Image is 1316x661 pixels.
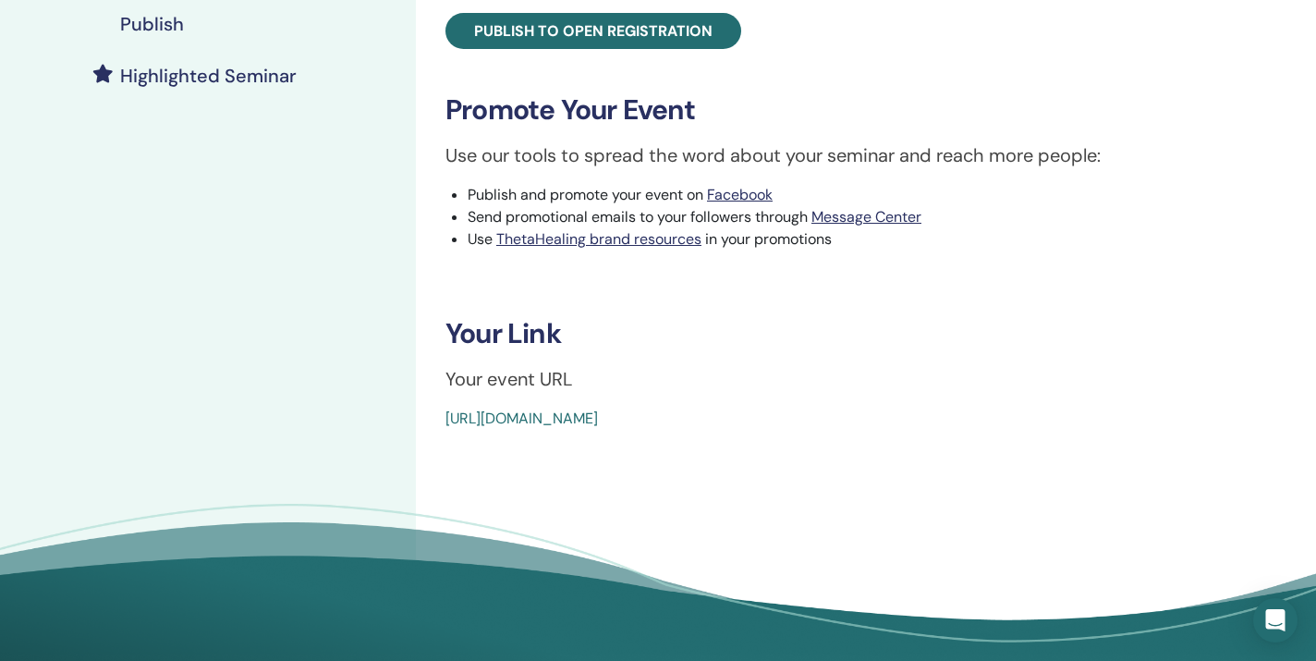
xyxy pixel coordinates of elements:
a: Publish to open registration [445,13,741,49]
a: Message Center [811,207,921,226]
a: Facebook [707,185,773,204]
p: Use our tools to spread the word about your seminar and reach more people: [445,141,1263,169]
div: Open Intercom Messenger [1253,598,1298,643]
li: Publish and promote your event on [468,184,1263,206]
h4: Highlighted Seminar [120,65,297,87]
li: Send promotional emails to your followers through [468,206,1263,228]
span: Publish to open registration [474,21,713,41]
a: ThetaHealing brand resources [496,229,701,249]
h3: Your Link [445,317,1263,350]
p: Your event URL [445,365,1263,393]
li: Use in your promotions [468,228,1263,251]
h4: Publish [120,13,184,35]
a: [URL][DOMAIN_NAME] [445,409,598,428]
h3: Promote Your Event [445,93,1263,127]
